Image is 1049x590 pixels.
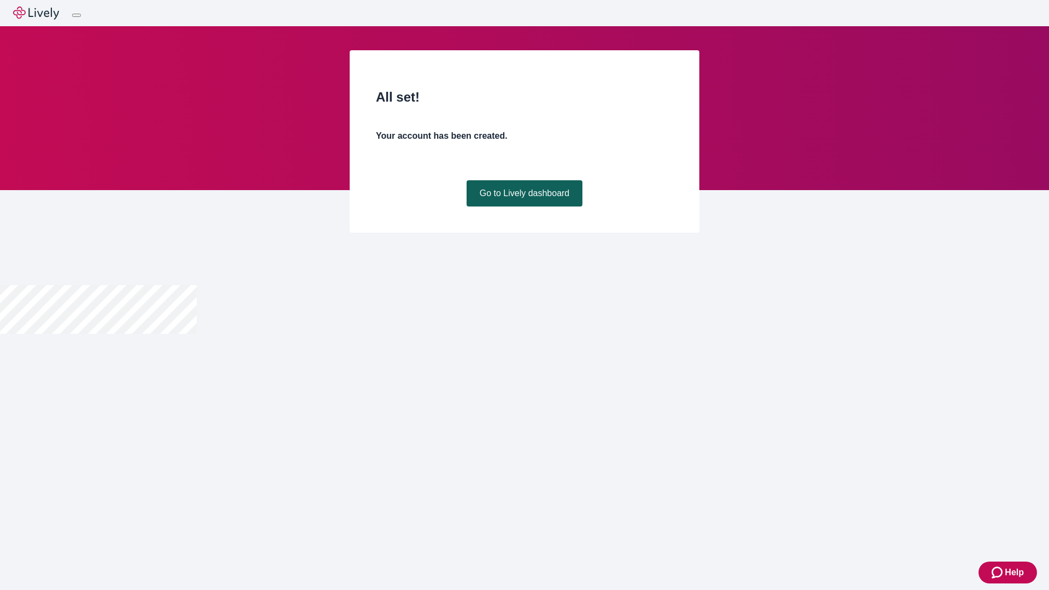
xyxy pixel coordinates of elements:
span: Help [1005,566,1024,579]
h4: Your account has been created. [376,129,673,143]
a: Go to Lively dashboard [467,180,583,206]
h2: All set! [376,87,673,107]
img: Lively [13,7,59,20]
svg: Zendesk support icon [992,566,1005,579]
button: Log out [72,14,81,17]
button: Zendesk support iconHelp [979,562,1037,583]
